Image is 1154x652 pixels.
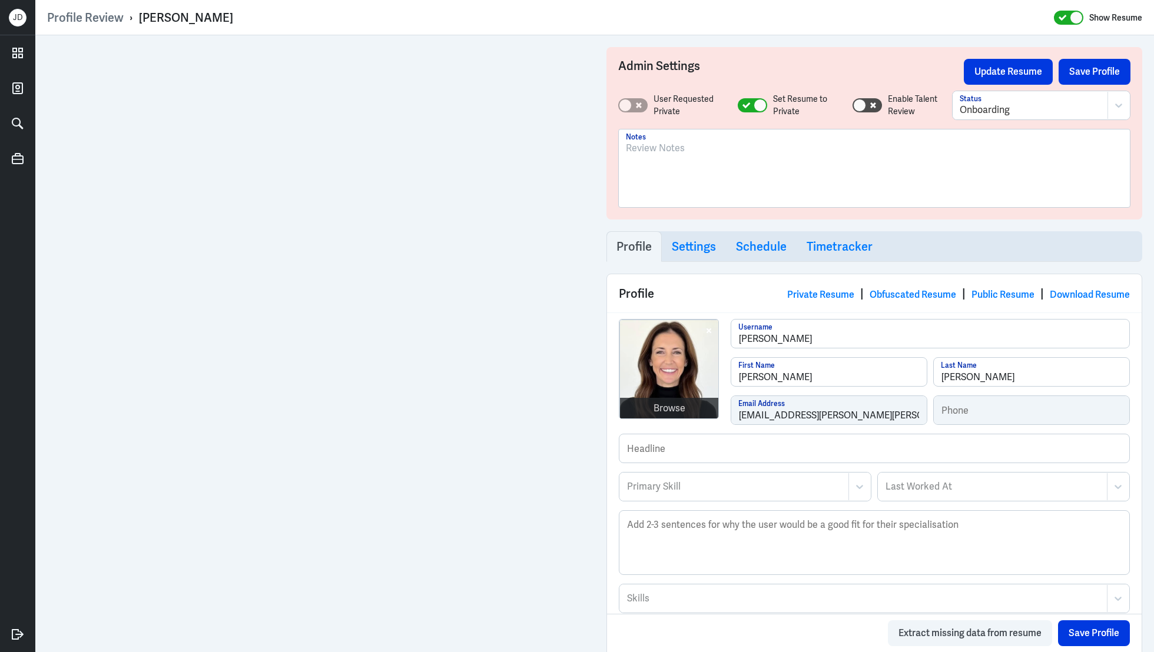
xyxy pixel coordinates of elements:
a: Private Resume [787,288,854,301]
h3: Profile [616,239,652,254]
input: Phone [934,396,1129,424]
a: Download Resume [1050,288,1130,301]
label: Enable Talent Review [888,93,952,118]
label: Set Resume to Private [773,93,841,118]
button: Update Resume [964,59,1053,85]
div: [PERSON_NAME] [139,10,233,25]
iframe: https://ppcdn.hiredigital.com/register/d6afe84e/resumes/569808298/Profile_6.pdf?Expires=175701331... [47,47,583,640]
input: Last Name [934,358,1129,386]
div: | | | [787,285,1130,302]
a: Profile Review [47,10,124,25]
img: Screenshot_2025-09-04_at_18.15.31.jpg [620,320,719,419]
h3: Timetracker [807,239,873,254]
label: User Requested Private [654,93,726,118]
button: Extract missing data from resume [888,620,1052,646]
div: Profile [607,274,1142,312]
input: Email Address [731,396,927,424]
input: Username [731,320,1129,348]
a: Public Resume [971,288,1034,301]
h3: Schedule [736,239,787,254]
input: First Name [731,358,927,386]
h3: Settings [672,239,716,254]
h3: Admin Settings [618,59,964,85]
button: Save Profile [1059,59,1130,85]
div: Browse [654,401,685,415]
label: Show Resume [1089,10,1142,25]
input: Headline [619,434,1129,463]
button: Save Profile [1058,620,1130,646]
div: J D [9,9,26,26]
a: Obfuscated Resume [870,288,956,301]
p: › [124,10,139,25]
